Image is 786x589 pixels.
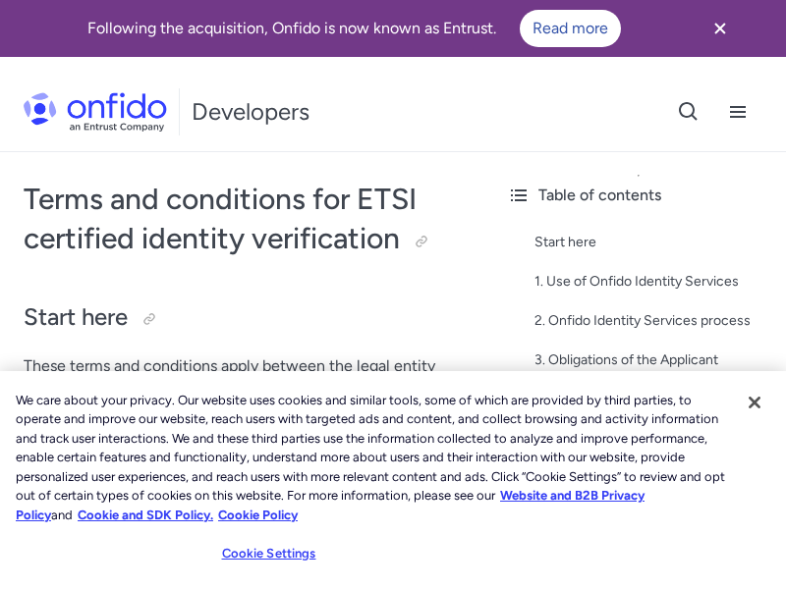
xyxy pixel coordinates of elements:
[218,508,298,522] a: Cookie Policy
[534,270,770,294] a: 1. Use of Onfido Identity Services
[24,10,684,47] div: Following the acquisition, Onfido is now known as Entrust.
[78,508,213,522] a: Cookie and SDK Policy.
[708,17,732,40] svg: Close banner
[24,354,468,543] p: These terms and conditions apply between the legal entity who wishes to establish a business rela...
[726,100,750,124] svg: Open navigation menu button
[24,92,167,132] img: Onfido Logo
[520,10,621,47] a: Read more
[16,488,645,522] a: More information about our cookie policy., opens in a new tab
[16,391,731,525] div: We care about your privacy. Our website uses cookies and similar tools, some of which are provide...
[507,184,770,207] div: Table of contents
[664,87,713,136] button: Open search button
[534,231,770,254] a: Start here
[192,96,309,128] h1: Developers
[534,309,770,333] a: 2. Onfido Identity Services process
[534,348,770,372] a: 3. Obligations of the Applicant
[677,100,701,124] svg: Open search button
[684,4,757,53] button: Close banner
[24,180,468,258] h1: Terms and conditions for ETSI certified identity verification
[733,381,776,424] button: Close
[24,301,468,335] h2: Start here
[207,534,330,573] button: Cookie Settings
[713,87,762,136] button: Open navigation menu button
